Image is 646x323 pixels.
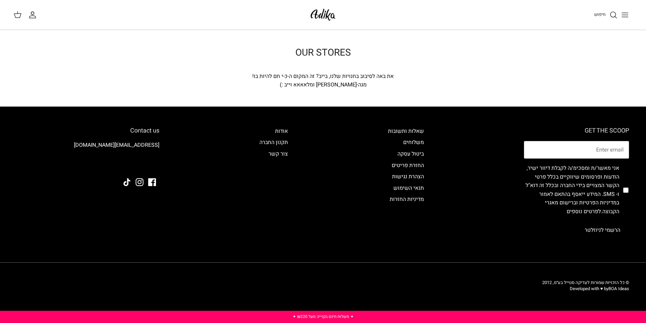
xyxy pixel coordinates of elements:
div: Secondary navigation [381,127,431,239]
a: אודות [275,127,288,135]
span: חיפוש [594,11,606,18]
a: ביטול עסקה [397,150,424,158]
a: שאלות ותשובות [388,127,424,135]
button: Toggle menu [618,7,632,22]
a: Tiktok [123,178,131,186]
a: לפרטים נוספים [567,207,601,216]
a: BOA Ideas [608,285,629,292]
h6: GET THE SCOOP [524,127,629,135]
img: Adika IL [309,7,337,23]
h1: OUR STORES [201,47,445,59]
a: Facebook [148,178,156,186]
span: © כל הזכויות שמורות לעדיקה סטייל בע״מ, 2012 [542,279,629,286]
p: Developed with ♥ by [542,286,629,292]
a: מדיניות החזרות [390,195,424,203]
label: אני מאשר/ת ומסכימ/ה לקבלת דיוור ישיר, הודעות ופרסומים שיווקיים בכלל פרטי הקשר המצויים בידי החברה ... [524,164,619,216]
a: [EMAIL_ADDRESS][DOMAIN_NAME] [74,141,159,149]
a: תנאי השימוש [393,184,424,192]
input: Email [524,141,629,159]
a: הצהרת נגישות [392,173,424,181]
a: Instagram [136,178,143,186]
a: צור קשר [269,150,288,158]
div: מגה-[PERSON_NAME] ומלאאאא וייב :) [201,81,445,89]
div: את באה לסיבוב בחנויות שלנו, בייב? זה המקום ה-כ-י חם להיות בו! [201,72,445,81]
div: Secondary navigation [253,127,295,239]
img: Adika IL [141,160,159,169]
a: החשבון שלי [28,11,39,19]
a: תקנון החברה [259,138,288,146]
a: ✦ משלוח חינם בקנייה מעל ₪220 ✦ [293,314,354,320]
a: משלוחים [403,138,424,146]
a: חיפוש [594,11,618,19]
button: הרשמי לניוזלטר [576,222,629,239]
h6: Contact us [17,127,159,135]
a: החזרת פריטים [392,161,424,169]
